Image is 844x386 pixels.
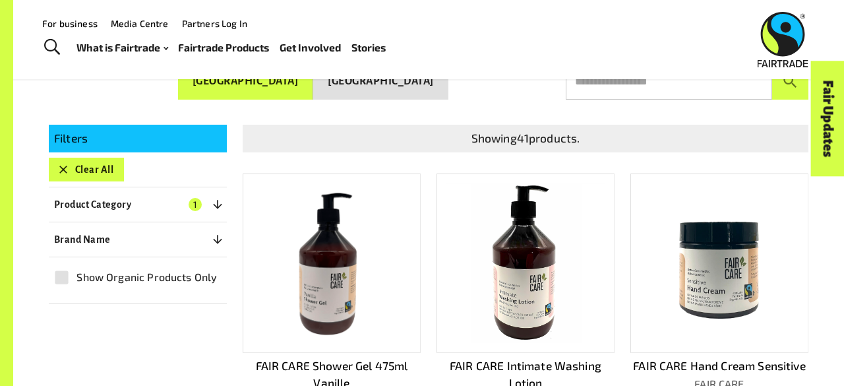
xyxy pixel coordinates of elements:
p: FAIR CARE Hand Cream Sensitive [630,358,808,375]
button: Clear All [49,158,124,181]
a: What is Fairtrade [76,38,168,57]
p: Showing 41 products. [248,130,803,147]
a: Partners Log In [182,18,247,29]
a: Media Centre [111,18,169,29]
button: Brand Name [49,228,227,251]
a: Get Involved [280,38,341,57]
p: Brand Name [54,232,111,247]
a: Toggle Search [36,31,68,64]
p: Filters [54,130,222,147]
a: Stories [351,38,386,57]
a: Fairtrade Products [178,38,269,57]
a: For business [42,18,98,29]
img: Fairtrade Australia New Zealand logo [758,12,808,67]
span: Show Organic Products Only [76,269,217,285]
button: [GEOGRAPHIC_DATA] [178,63,313,100]
button: [GEOGRAPHIC_DATA] [313,63,448,100]
p: Product Category [54,197,131,212]
button: Product Category [49,193,227,216]
span: 1 [189,198,202,211]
